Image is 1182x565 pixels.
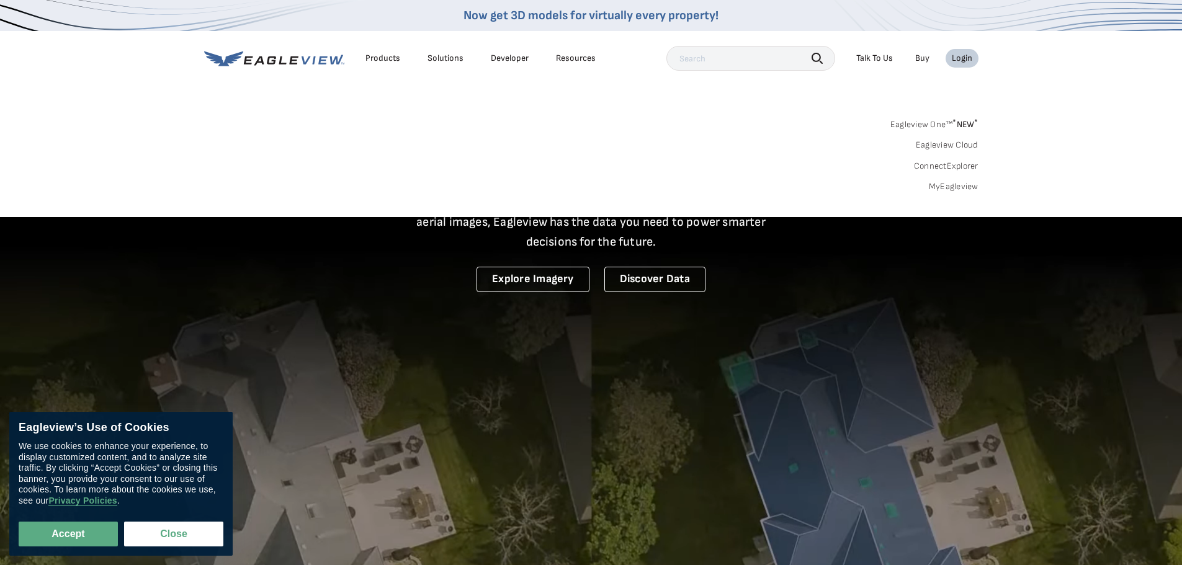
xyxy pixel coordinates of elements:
[124,522,223,546] button: Close
[890,115,978,130] a: Eagleview One™*NEW*
[856,53,893,64] div: Talk To Us
[19,421,223,435] div: Eagleview’s Use of Cookies
[19,441,223,506] div: We use cookies to enhance your experience, to display customized content, and to analyze site tra...
[666,46,835,71] input: Search
[463,8,719,23] a: Now get 3D models for virtually every property!
[916,140,978,151] a: Eagleview Cloud
[952,119,978,130] span: NEW
[477,267,589,292] a: Explore Imagery
[952,53,972,64] div: Login
[48,496,117,506] a: Privacy Policies
[19,522,118,546] button: Accept
[401,192,781,252] p: A new era starts here. Built on more than 3.5 billion high-resolution aerial images, Eagleview ha...
[914,161,978,172] a: ConnectExplorer
[556,53,596,64] div: Resources
[428,53,463,64] div: Solutions
[915,53,929,64] a: Buy
[491,53,529,64] a: Developer
[365,53,400,64] div: Products
[604,267,705,292] a: Discover Data
[929,181,978,192] a: MyEagleview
